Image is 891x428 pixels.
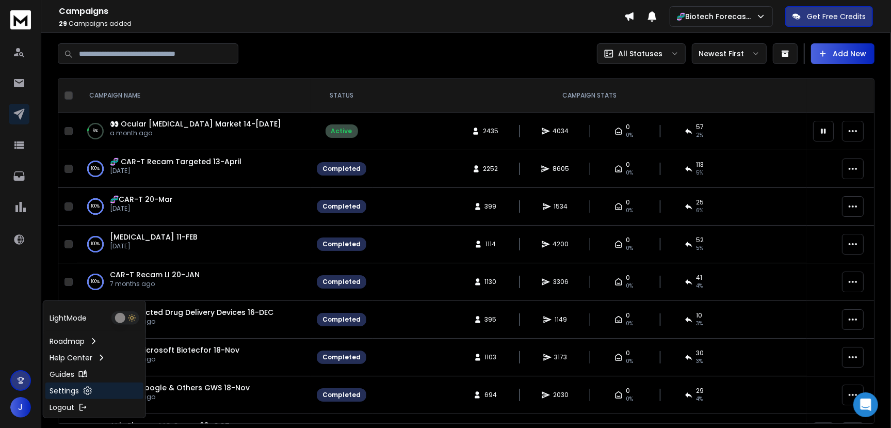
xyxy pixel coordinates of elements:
td: 100%💉 C3D Microsoft Biotecfor 18-Nov9 months ago [77,339,311,376]
th: STATUS [311,79,372,113]
p: 7 months ago [110,280,200,288]
span: 5 % [696,169,703,177]
a: Guides [45,366,143,383]
div: Completed [322,315,361,324]
span: 3173 [555,353,568,361]
td: 100%🧬 CAR-T Recam Targeted 13-April[DATE] [77,150,311,188]
span: 2435 [483,127,498,135]
span: 0% [626,395,633,403]
span: 113 [696,161,704,169]
span: 2 % [696,131,703,139]
p: All Statuses [618,49,662,59]
p: 9 months ago [110,393,250,401]
a: 👀 Ocular [MEDICAL_DATA] Market 14-[DATE] [110,119,281,129]
p: 100 % [91,164,100,174]
span: 395 [485,315,497,324]
span: 4 % [696,395,703,403]
a: 💉 Connected Drug Delivery Devices 16-DEC [110,307,273,318]
td: 100%CAR-T Recam LI 20-JAN7 months ago [77,263,311,301]
a: Help Center [45,350,143,366]
span: 1149 [555,315,567,324]
p: a month ago [110,129,281,137]
span: 3306 [553,278,569,286]
a: CAR-T Recam LI 20-JAN [110,270,200,280]
span: 30 [696,349,704,357]
span: 0 [626,311,630,320]
span: 0% [626,357,633,366]
span: 29 [696,387,704,395]
span: 694 [484,391,497,399]
p: Get Free Credits [807,11,866,22]
div: Completed [322,391,361,399]
div: Completed [322,240,361,248]
span: 0% [626,169,633,177]
p: [DATE] [110,167,241,175]
span: 0 [626,161,630,169]
a: 🧬CAR-T 20-Mar [110,194,173,204]
span: 1114 [485,240,496,248]
span: 3 % [696,320,703,328]
span: 399 [485,202,497,211]
span: 0 [626,236,630,244]
th: CAMPAIGN STATS [372,79,807,113]
span: 25 [696,198,704,207]
p: Help Center [50,353,92,363]
span: 8605 [553,165,569,173]
td: 100%💉 C3D Google & Others GWS 18-Nov9 months ago [77,376,311,414]
p: [DATE] [110,204,173,213]
div: Active [331,127,352,135]
span: 1130 [485,278,497,286]
button: J [10,397,31,418]
div: Open Intercom Messenger [853,392,878,417]
p: 8 months ago [110,318,273,326]
div: Completed [322,202,361,211]
span: 0% [626,244,633,252]
span: 6 % [696,207,703,215]
a: 💉 C3D Google & Others GWS 18-Nov [110,383,250,393]
span: 4034 [553,127,569,135]
span: 4200 [553,240,569,248]
div: Completed [322,278,361,286]
span: 💉 C3D Microsoft Biotecfor 18-Nov [110,345,239,355]
span: 5 % [696,244,703,252]
button: Get Free Credits [785,6,873,27]
span: 0 [626,198,630,207]
p: 100 % [91,277,100,287]
span: 0 [626,349,630,357]
p: Settings [50,386,79,396]
p: Light Mode [50,313,87,323]
th: CAMPAIGN NAME [77,79,311,113]
p: Logout [50,402,74,413]
span: 2252 [483,165,498,173]
span: 52 [696,236,704,244]
a: 🧬 CAR-T Recam Targeted 13-April [110,156,241,167]
div: Completed [322,165,361,173]
span: 0% [626,131,633,139]
td: 100%💉 Connected Drug Delivery Devices 16-DEC8 months ago [77,301,311,339]
button: Newest First [692,43,767,64]
span: 1534 [554,202,568,211]
p: 9 months ago [110,355,239,363]
a: Roadmap [45,333,143,350]
span: 0 [626,123,630,131]
span: 0 [626,387,630,395]
p: [DATE] [110,242,198,250]
h1: Campaigns [59,5,624,18]
a: Settings [45,383,143,399]
p: Roadmap [50,336,85,346]
span: 3 % [696,357,703,366]
td: 100%[MEDICAL_DATA] 11-FEB[DATE] [77,226,311,263]
a: [MEDICAL_DATA] 11-FEB [110,232,198,242]
img: logo [10,10,31,29]
span: 1103 [485,353,497,361]
span: 0 [626,274,630,282]
p: Campaigns added [59,20,624,28]
p: 100 % [91,201,100,212]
